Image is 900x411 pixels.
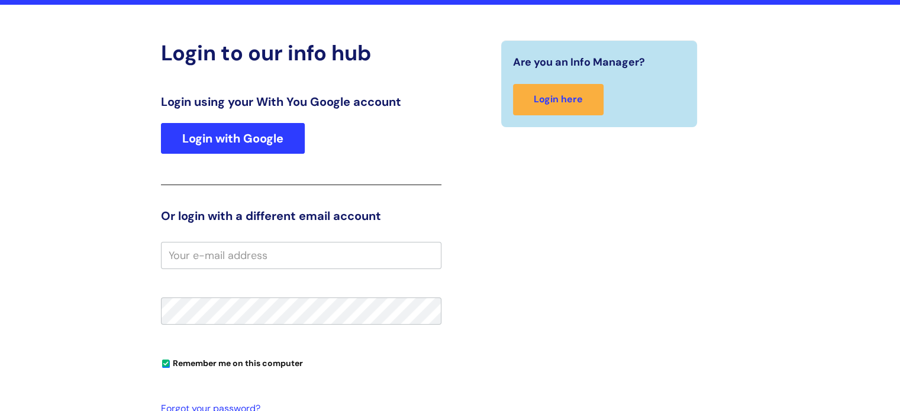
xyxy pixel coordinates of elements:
input: Your e-mail address [161,242,441,269]
h2: Login to our info hub [161,40,441,66]
h3: Login using your With You Google account [161,95,441,109]
a: Login with Google [161,123,305,154]
label: Remember me on this computer [161,355,303,368]
a: Login here [513,84,604,115]
span: Are you an Info Manager? [513,53,645,72]
input: Remember me on this computer [162,360,170,368]
div: You can uncheck this option if you're logging in from a shared device [161,353,441,372]
h3: Or login with a different email account [161,209,441,223]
